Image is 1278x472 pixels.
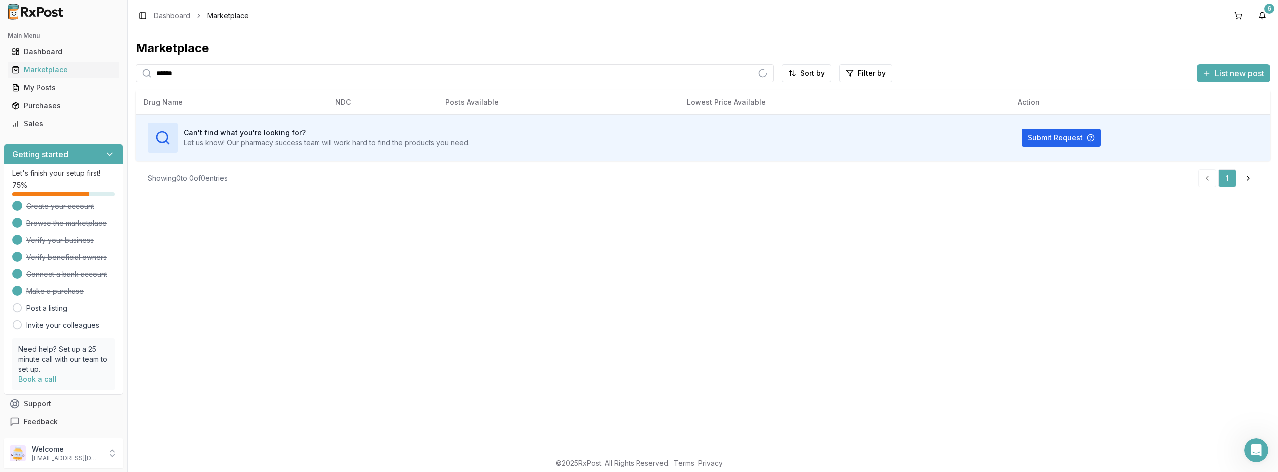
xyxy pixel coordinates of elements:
[4,413,123,431] button: Feedback
[4,4,68,20] img: RxPost Logo
[4,62,123,78] button: Marketplace
[136,90,327,114] th: Drug Name
[12,119,115,129] div: Sales
[327,90,437,114] th: NDC
[858,68,886,78] span: Filter by
[26,286,84,296] span: Make a purchase
[4,395,123,413] button: Support
[12,101,115,111] div: Purchases
[26,218,107,228] span: Browse the marketplace
[12,168,115,178] p: Let's finish your setup first!
[24,417,58,427] span: Feedback
[26,269,107,279] span: Connect a bank account
[26,201,94,211] span: Create your account
[184,138,470,148] p: Let us know! Our pharmacy success team will work hard to find the products you need.
[839,64,892,82] button: Filter by
[8,79,119,97] a: My Posts
[32,454,101,462] p: [EMAIL_ADDRESS][DOMAIN_NAME]
[1022,129,1101,147] button: Submit Request
[26,235,94,245] span: Verify your business
[8,97,119,115] a: Purchases
[32,444,101,454] p: Welcome
[18,344,109,374] p: Need help? Set up a 25 minute call with our team to set up.
[10,445,26,461] img: User avatar
[1218,169,1236,187] a: 1
[4,116,123,132] button: Sales
[1264,4,1274,14] div: 6
[148,173,228,183] div: Showing 0 to 0 of 0 entries
[1215,67,1264,79] span: List new post
[437,90,679,114] th: Posts Available
[1254,8,1270,24] button: 6
[12,47,115,57] div: Dashboard
[8,32,119,40] h2: Main Menu
[26,320,99,330] a: Invite your colleagues
[154,11,249,21] nav: breadcrumb
[800,68,825,78] span: Sort by
[8,61,119,79] a: Marketplace
[782,64,831,82] button: Sort by
[26,303,67,313] a: Post a listing
[1198,169,1258,187] nav: pagination
[136,40,1270,56] div: Marketplace
[12,180,27,190] span: 75 %
[679,90,1010,114] th: Lowest Price Available
[18,375,57,383] a: Book a call
[26,252,107,262] span: Verify beneficial owners
[4,98,123,114] button: Purchases
[1010,90,1270,114] th: Action
[1197,69,1270,79] a: List new post
[674,459,694,467] a: Terms
[1197,64,1270,82] button: List new post
[4,44,123,60] button: Dashboard
[698,459,723,467] a: Privacy
[8,115,119,133] a: Sales
[12,148,68,160] h3: Getting started
[12,83,115,93] div: My Posts
[1238,169,1258,187] a: Go to next page
[8,43,119,61] a: Dashboard
[207,11,249,21] span: Marketplace
[12,65,115,75] div: Marketplace
[154,11,190,21] a: Dashboard
[1244,438,1268,462] iframe: Intercom live chat
[4,80,123,96] button: My Posts
[184,128,470,138] h3: Can't find what you're looking for?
